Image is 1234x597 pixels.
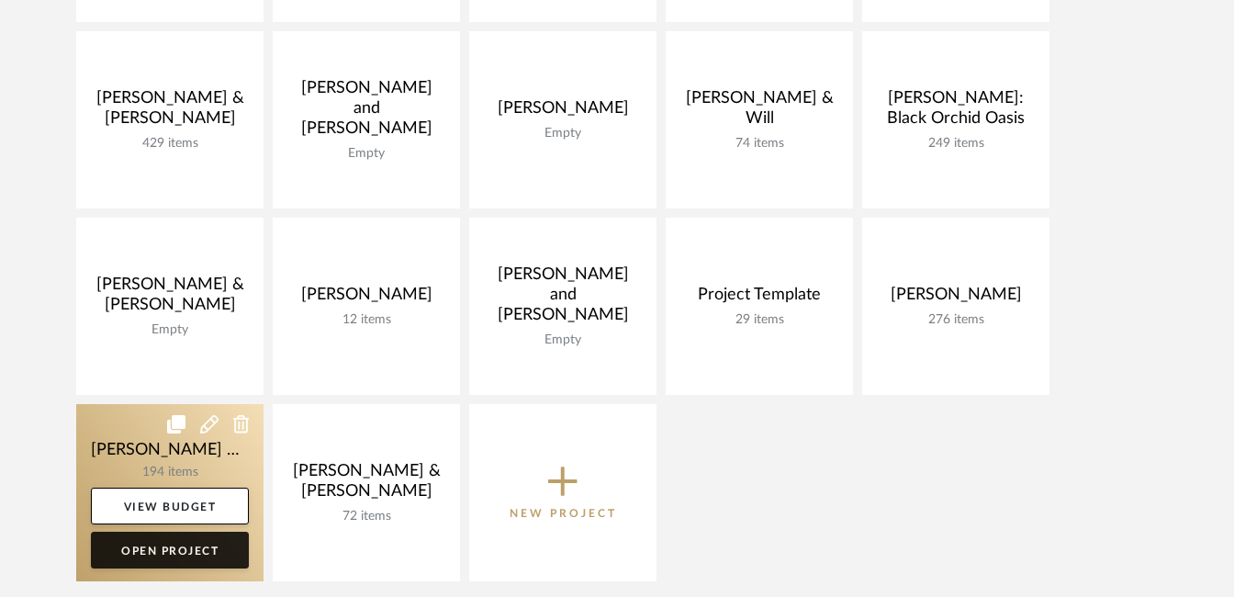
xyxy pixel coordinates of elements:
[287,78,445,146] div: [PERSON_NAME] and [PERSON_NAME]
[91,488,249,524] a: View Budget
[287,312,445,328] div: 12 items
[680,285,838,312] div: Project Template
[91,322,249,338] div: Empty
[91,532,249,569] a: Open Project
[484,98,642,126] div: [PERSON_NAME]
[469,404,656,581] button: New Project
[484,332,642,348] div: Empty
[680,312,838,328] div: 29 items
[877,285,1035,312] div: [PERSON_NAME]
[877,88,1035,136] div: [PERSON_NAME]: Black Orchid Oasis
[680,88,838,136] div: [PERSON_NAME] & Will
[680,136,838,152] div: 74 items
[91,275,249,322] div: [PERSON_NAME] & [PERSON_NAME]
[91,88,249,136] div: [PERSON_NAME] & [PERSON_NAME]
[287,285,445,312] div: [PERSON_NAME]
[877,312,1035,328] div: 276 items
[91,136,249,152] div: 429 items
[484,126,642,141] div: Empty
[484,265,642,332] div: [PERSON_NAME] and [PERSON_NAME]
[877,136,1035,152] div: 249 items
[287,461,445,509] div: [PERSON_NAME] & [PERSON_NAME]
[287,509,445,524] div: 72 items
[287,146,445,162] div: Empty
[510,504,617,523] p: New Project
